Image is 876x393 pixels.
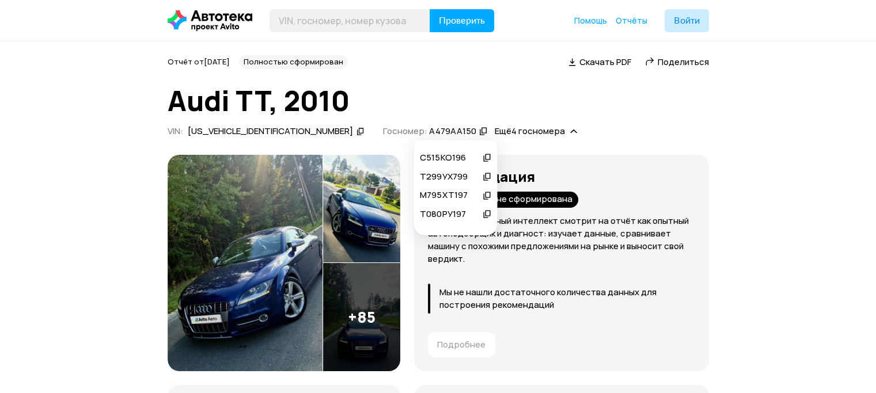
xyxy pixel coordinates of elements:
[674,16,700,25] span: Войти
[645,56,709,68] a: Поделиться
[439,286,695,311] p: Мы не нашли достаточного количества данных для построения рекомендаций
[574,15,607,26] a: Помощь
[382,125,427,137] span: Госномер:
[188,125,353,138] div: [US_VEHICLE_IDENTIFICATION_NUMBER]
[168,125,183,137] span: VIN :
[579,56,631,68] span: Скачать PDF
[239,55,348,69] div: Полностью сформирован
[658,56,709,68] span: Поделиться
[430,9,494,32] button: Проверить
[420,152,479,164] div: С515КО196
[428,192,578,208] div: Рекомендация не сформирована
[168,85,709,116] h1: Audi TT, 2010
[428,169,695,185] h3: Рекомендация
[420,189,479,201] div: М795ХТ197
[568,56,631,68] a: Скачать PDF
[428,125,476,138] div: А479АА150
[665,9,709,32] button: Войти
[439,16,485,25] span: Проверить
[428,215,695,265] p: Наш искусственный интеллект смотрит на отчёт как опытный автоподборщик и диагност: изучает данные...
[420,208,479,220] div: Т080РУ197
[420,171,479,183] div: Т299УХ799
[168,56,230,67] span: Отчёт от [DATE]
[270,9,430,32] input: VIN, госномер, номер кузова
[616,15,647,26] a: Отчёты
[494,125,564,137] span: Ещё 4 госномера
